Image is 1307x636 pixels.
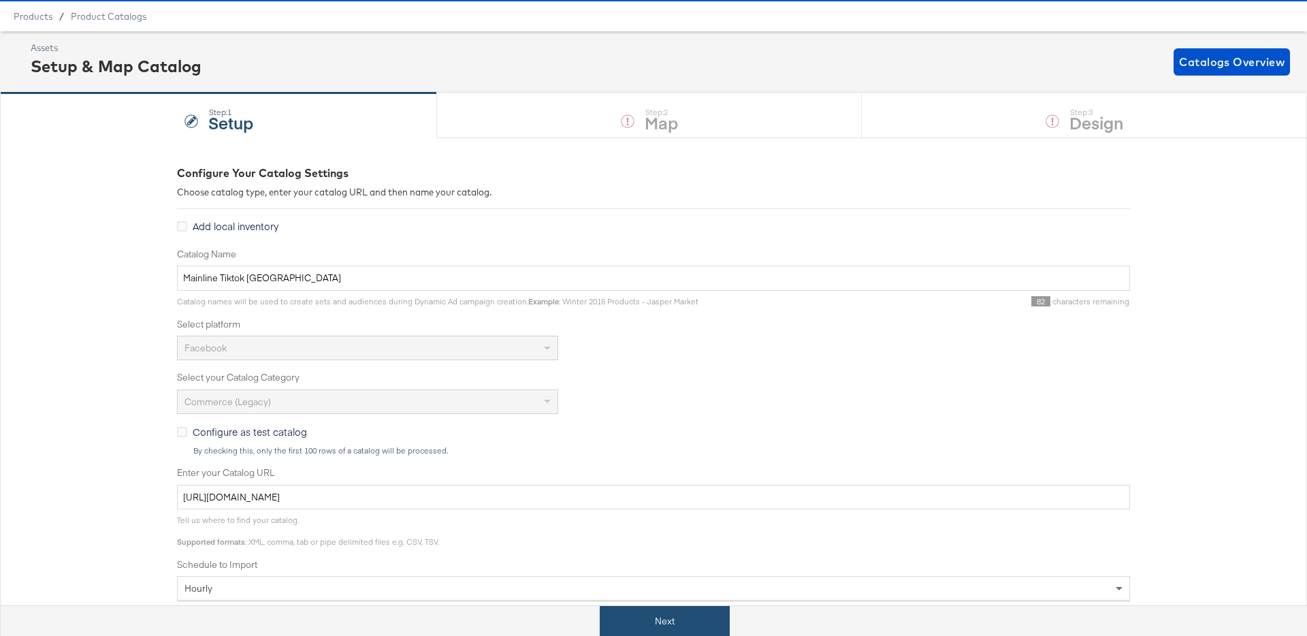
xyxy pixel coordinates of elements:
[177,485,1130,510] input: Enter Catalog URL, e.g. http://www.example.com/products.xml
[177,186,1130,199] div: Choose catalog type, enter your catalog URL and then name your catalog.
[31,42,201,54] div: Assets
[52,11,71,22] span: /
[31,54,201,78] div: Setup & Map Catalog
[177,165,1130,181] div: Configure Your Catalog Settings
[193,446,1130,456] div: By checking this, only the first 100 rows of a catalog will be processed.
[208,108,253,117] div: Step: 1
[177,296,698,306] span: Catalog names will be used to create sets and audiences during Dynamic Ad campaign creation. : Wi...
[184,396,271,408] span: Commerce (Legacy)
[1179,52,1285,71] span: Catalogs Overview
[177,266,1130,291] input: Name your catalog e.g. My Dynamic Product Catalog
[193,425,307,439] span: Configure as test catalog
[177,371,1130,384] label: Select your Catalog Category
[184,342,227,354] span: Facebook
[208,111,253,133] strong: Setup
[1031,296,1050,306] span: 82
[184,582,212,594] span: hourly
[177,248,1130,261] label: Catalog Name
[177,537,245,547] strong: Supported formats
[71,11,146,22] a: Product Catalogs
[177,318,1130,331] label: Select platform
[528,296,559,306] strong: Example
[177,515,439,547] span: Tell us where to find your catalog. : XML, comma, tab or pipe delimited files e.g. CSV, TSV.
[698,296,1130,307] div: characters remaining
[193,219,278,233] span: Add local inventory
[1174,48,1290,76] button: Catalogs Overview
[177,466,1130,479] label: Enter your Catalog URL
[177,558,1130,571] label: Schedule to Import
[14,11,52,22] span: Products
